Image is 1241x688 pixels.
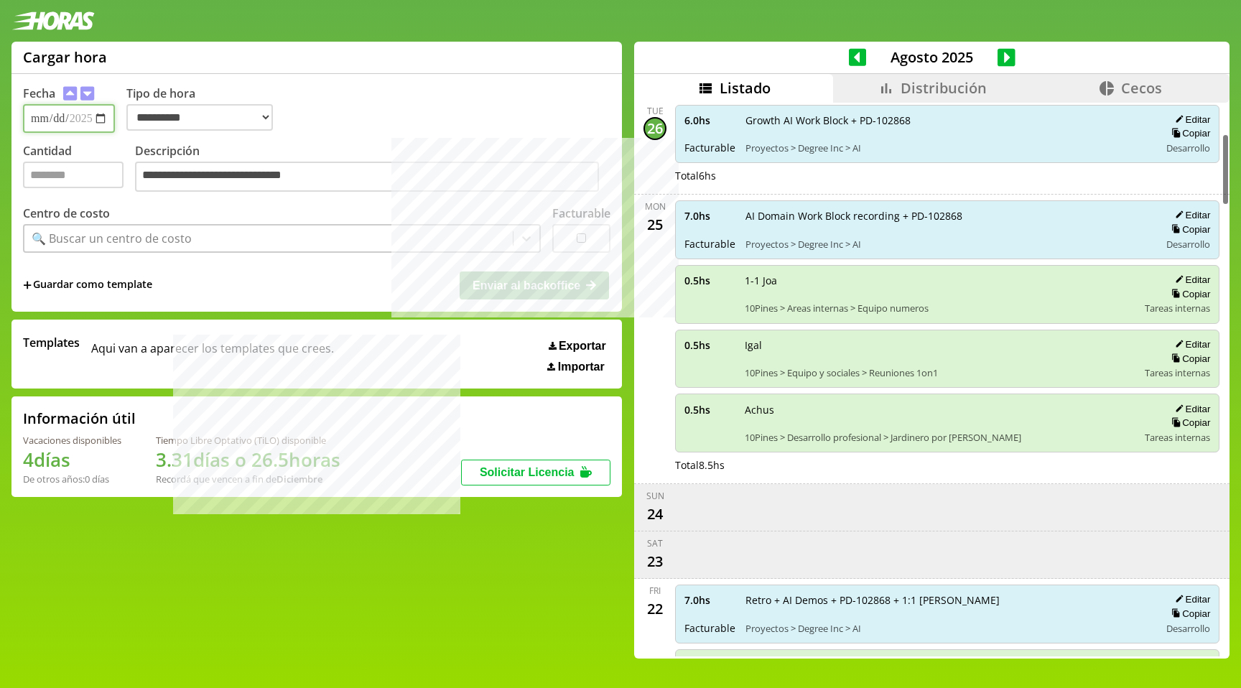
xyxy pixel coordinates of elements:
div: Mon [645,200,666,213]
span: Tareas internas [1145,431,1210,444]
span: Facturable [684,141,735,154]
span: 10Pines > Areas internas > Equipo numeros [745,302,1135,315]
button: Editar [1171,593,1210,605]
span: 10Pines > Equipo y sociales > Reuniones 1on1 [745,366,1135,379]
span: Achus [745,403,1135,417]
span: Importar [558,361,605,373]
span: 1-1 Joa [745,274,1135,287]
div: Sat [647,537,663,549]
img: logotipo [11,11,95,30]
span: +Guardar como template [23,277,152,293]
label: Cantidad [23,143,135,195]
button: Editar [1171,274,1210,286]
span: 7.0 hs [684,593,735,607]
select: Tipo de hora [126,104,273,131]
span: Proyectos > Degree Inc > AI [745,622,1150,635]
span: Agosto 2025 [866,47,998,67]
span: + [23,277,32,293]
button: Copiar [1167,353,1210,365]
label: Fecha [23,85,55,101]
h1: 3.31 días o 26.5 horas [156,447,340,473]
span: Solicitar Licencia [480,466,575,478]
div: Fri [649,585,661,597]
label: Tipo de hora [126,85,284,133]
button: Copiar [1167,608,1210,620]
span: Tareas internas [1145,302,1210,315]
input: Cantidad [23,162,124,188]
button: Copiar [1167,127,1210,139]
button: Editar [1171,338,1210,350]
div: 22 [643,597,666,620]
span: Tareas internas [1145,366,1210,379]
span: 0.5 hs [684,274,735,287]
h1: Cargar hora [23,47,107,67]
div: De otros años: 0 días [23,473,121,485]
span: AI Domain Work Block recording + PD-102868 [745,209,1150,223]
span: Desarrollo [1166,141,1210,154]
button: Editar [1171,209,1210,221]
span: Proyectos > Degree Inc > AI [745,238,1150,251]
span: 7.0 hs [684,209,735,223]
div: Sun [646,490,664,502]
label: Facturable [552,205,610,221]
span: Templates [23,335,80,350]
span: Facturable [684,621,735,635]
div: Tue [647,105,664,117]
span: Aqui van a aparecer los templates que crees. [91,335,334,373]
span: Desarrollo [1166,622,1210,635]
h2: Información útil [23,409,136,428]
div: Recordá que vencen a fin de [156,473,340,485]
div: 23 [643,549,666,572]
button: Exportar [544,339,610,353]
div: 26 [643,117,666,140]
span: Facturable [684,237,735,251]
div: Total 6 hs [675,169,1219,182]
button: Editar [1171,113,1210,126]
div: Tiempo Libre Optativo (TiLO) disponible [156,434,340,447]
span: 0.5 hs [684,338,735,352]
h1: 4 días [23,447,121,473]
span: 6.0 hs [684,113,735,127]
div: scrollable content [634,103,1230,657]
span: Growth AI Work Block + PD-102868 [745,113,1150,127]
div: 24 [643,502,666,525]
span: Distribución [901,78,987,98]
div: 25 [643,213,666,236]
div: Total 8.5 hs [675,458,1219,472]
button: Copiar [1167,288,1210,300]
label: Descripción [135,143,610,195]
span: Igal [745,338,1135,352]
span: Desarrollo [1166,238,1210,251]
div: 🔍 Buscar un centro de costo [32,231,192,246]
span: Proyectos > Degree Inc > AI [745,141,1150,154]
textarea: Descripción [135,162,599,192]
span: Cecos [1121,78,1162,98]
span: 0.5 hs [684,403,735,417]
button: Solicitar Licencia [461,460,610,485]
span: Listado [720,78,771,98]
button: Editar [1171,403,1210,415]
b: Diciembre [276,473,322,485]
label: Centro de costo [23,205,110,221]
div: Vacaciones disponibles [23,434,121,447]
span: 10Pines > Desarrollo profesional > Jardinero por [PERSON_NAME] [745,431,1135,444]
button: Copiar [1167,417,1210,429]
span: Exportar [559,340,606,353]
span: Retro + AI Demos + PD-102868 + 1:1 [PERSON_NAME] [745,593,1150,607]
button: Copiar [1167,223,1210,236]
